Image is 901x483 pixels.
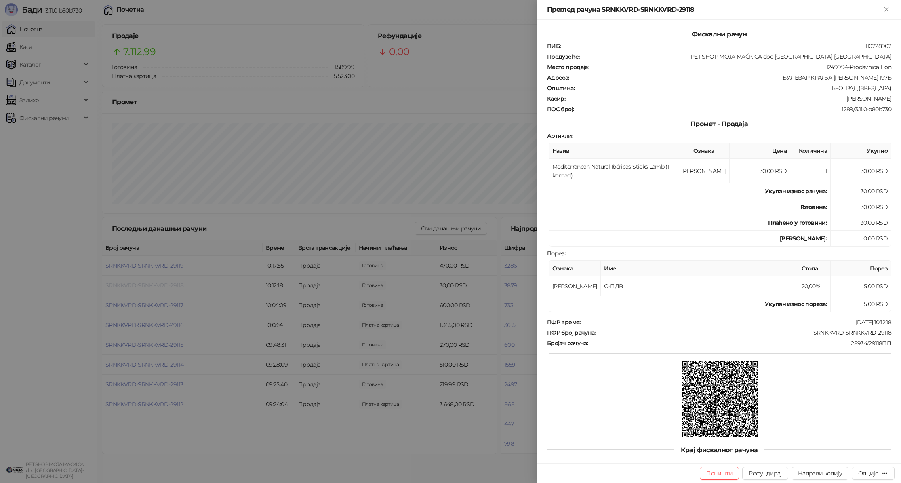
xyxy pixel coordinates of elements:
[581,318,892,326] div: [DATE] 10:12:18
[831,215,891,231] td: 30,00 RSD
[858,470,878,477] div: Опције
[831,231,891,247] td: 0,00 RSD
[742,467,788,480] button: Рефундирај
[831,276,891,296] td: 5,00 RSD
[547,42,560,50] strong: ПИБ :
[678,159,730,183] td: [PERSON_NAME]
[547,84,575,92] strong: Општина :
[700,467,739,480] button: Поништи
[831,199,891,215] td: 30,00 RSD
[765,300,827,308] strong: Укупан износ пореза:
[790,143,831,159] th: Количина
[566,95,892,102] div: [PERSON_NAME]
[547,340,588,347] strong: Бројач рачуна :
[547,132,573,139] strong: Артикли :
[549,143,678,159] th: Назив
[589,340,892,347] div: 28934/29118ПП
[547,63,589,71] strong: Место продаје :
[882,5,891,15] button: Close
[684,120,754,128] span: Промет - Продаја
[547,5,882,15] div: Преглед рачуна SRNKKVRD-SRNKKVRD-29118
[570,74,892,81] div: БУЛЕВАР КРАЉА [PERSON_NAME] 197Б
[792,467,848,480] button: Направи копију
[730,143,790,159] th: Цена
[547,329,596,336] strong: ПФР број рачуна :
[798,261,831,276] th: Стопа
[765,188,827,195] strong: Укупан износ рачуна :
[547,74,569,81] strong: Адреса :
[549,261,601,276] th: Ознака
[798,470,842,477] span: Направи копију
[601,276,798,296] td: О-ПДВ
[575,105,892,113] div: 1289/3.11.0-b80b730
[800,203,827,211] strong: Готовина :
[547,105,574,113] strong: ПОС број :
[561,42,892,50] div: 110228902
[831,143,891,159] th: Укупно
[790,159,831,183] td: 1
[547,53,580,60] strong: Предузеће :
[831,159,891,183] td: 30,00 RSD
[581,53,892,60] div: PET SHOP MOJA MAČKICA doo [GEOGRAPHIC_DATA]-[GEOGRAPHIC_DATA]
[852,467,895,480] button: Опције
[780,235,827,242] strong: [PERSON_NAME]:
[730,159,790,183] td: 30,00 RSD
[547,95,565,102] strong: Касир :
[575,84,892,92] div: БЕОГРАД (ЗВЕЗДАРА)
[768,219,827,226] strong: Плаћено у готовини:
[682,361,758,437] img: QR код
[590,63,892,71] div: 1249994-Prodavnica Lion
[601,261,798,276] th: Име
[547,250,566,257] strong: Порез :
[596,329,892,336] div: SRNKKVRD-SRNKKVRD-29118
[549,276,601,296] td: [PERSON_NAME]
[798,276,831,296] td: 20,00%
[547,318,581,326] strong: ПФР време :
[831,183,891,199] td: 30,00 RSD
[549,159,678,183] td: Mediterranean Natural Ibéricas Sticks Lamb (1 komad)
[685,30,753,38] span: Фискални рачун
[831,261,891,276] th: Порез
[678,143,730,159] th: Ознака
[831,296,891,312] td: 5,00 RSD
[674,446,764,454] span: Крај фискалног рачуна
